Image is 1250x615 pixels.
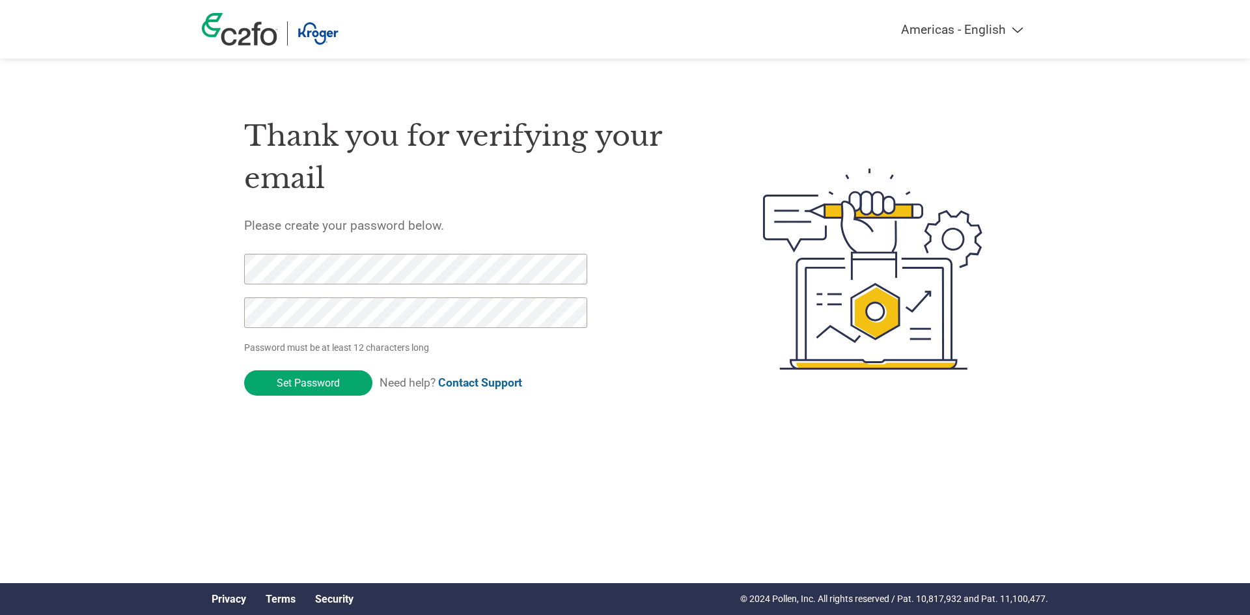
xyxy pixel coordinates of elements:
img: create-password [740,97,1007,442]
img: Kroger [298,21,339,46]
p: © 2024 Pollen, Inc. All rights reserved / Pat. 10,817,932 and Pat. 11,100,477. [740,592,1048,606]
a: Contact Support [438,376,522,389]
a: Privacy [212,593,246,605]
img: c2fo logo [202,13,277,46]
a: Security [315,593,354,605]
h5: Please create your password below. [244,218,701,233]
a: Terms [266,593,296,605]
h1: Thank you for verifying your email [244,115,701,199]
input: Set Password [244,370,372,396]
span: Need help? [380,376,522,389]
p: Password must be at least 12 characters long [244,341,592,355]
